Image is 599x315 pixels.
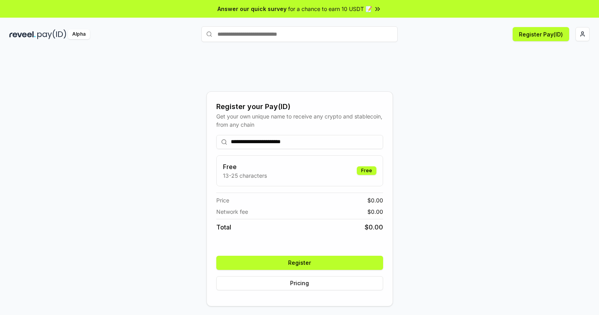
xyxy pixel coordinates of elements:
[367,208,383,216] span: $ 0.00
[288,5,372,13] span: for a chance to earn 10 USDT 📝
[223,171,267,180] p: 13-25 characters
[357,166,376,175] div: Free
[216,208,248,216] span: Network fee
[216,196,229,204] span: Price
[216,222,231,232] span: Total
[365,222,383,232] span: $ 0.00
[217,5,287,13] span: Answer our quick survey
[37,29,66,39] img: pay_id
[216,112,383,129] div: Get your own unique name to receive any crypto and stablecoin, from any chain
[216,256,383,270] button: Register
[367,196,383,204] span: $ 0.00
[216,276,383,290] button: Pricing
[9,29,36,39] img: reveel_dark
[513,27,569,41] button: Register Pay(ID)
[216,101,383,112] div: Register your Pay(ID)
[68,29,90,39] div: Alpha
[223,162,267,171] h3: Free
